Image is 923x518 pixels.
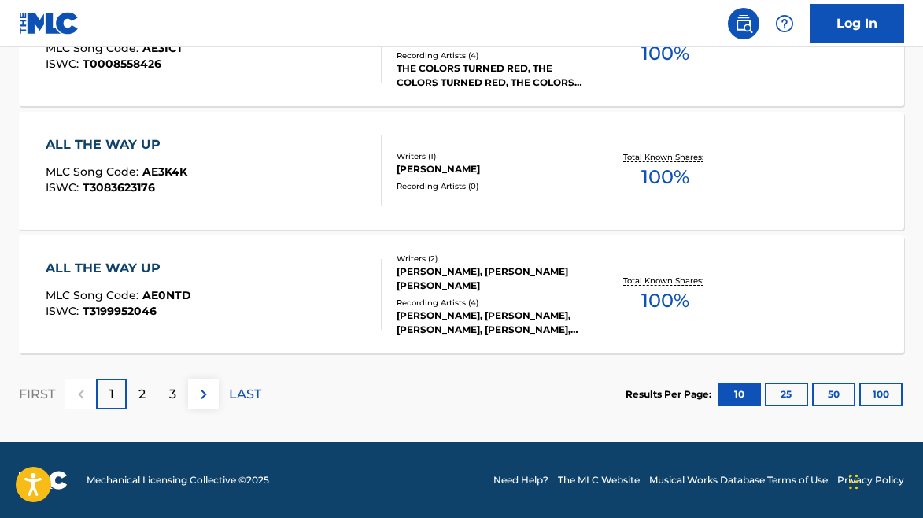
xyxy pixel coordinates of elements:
a: The MLC Website [558,473,640,487]
div: ALL THE WAY UP [46,259,191,278]
div: Writers ( 1 ) [397,150,592,162]
div: [PERSON_NAME], [PERSON_NAME],[PERSON_NAME], [PERSON_NAME], [PERSON_NAME], [PERSON_NAME]|[PERSON_N... [397,309,592,337]
p: 1 [109,385,114,404]
span: 100 % [641,163,689,191]
div: Recording Artists ( 4 ) [397,297,592,309]
div: THE COLORS TURNED RED, THE COLORS TURNED RED, THE COLORS TURNED RED, THE COLORS TURNED RED [397,61,592,90]
div: Recording Artists ( 4 ) [397,50,592,61]
div: Writers ( 2 ) [397,253,592,265]
span: ISWC : [46,304,83,318]
a: Need Help? [493,473,548,487]
p: Total Known Shares: [623,275,707,287]
span: ISWC : [46,57,83,71]
iframe: Chat Widget [844,442,923,518]
a: Public Search [728,8,759,39]
img: help [775,14,794,33]
span: T0008558426 [83,57,161,71]
img: MLC Logo [19,12,79,35]
span: MLC Song Code : [46,288,142,302]
img: right [194,385,213,404]
span: AE0NTD [142,288,191,302]
div: Help [769,8,800,39]
p: FIRST [19,385,55,404]
a: Log In [810,4,904,43]
span: AE3K4K [142,165,187,179]
div: Recording Artists ( 0 ) [397,180,592,192]
a: ALL THE WAY UPMLC Song Code:AE0NTDISWC:T3199952046Writers (2)[PERSON_NAME], [PERSON_NAME] [PERSON... [19,235,904,353]
a: Privacy Policy [837,473,904,487]
button: 10 [718,383,761,406]
div: Drag [849,458,858,505]
p: LAST [229,385,261,404]
a: ALL THE WAY UPMLC Song Code:AE3K4KISWC:T3083623176Writers (1)[PERSON_NAME]Recording Artists (0)To... [19,112,904,230]
span: Mechanical Licensing Collective © 2025 [87,473,269,487]
div: ALL THE WAY UP [46,135,187,154]
span: 100 % [641,287,689,315]
p: Results Per Page: [626,387,715,401]
p: 3 [169,385,176,404]
img: logo [19,471,68,490]
img: search [734,14,753,33]
span: ISWC : [46,180,83,194]
p: 2 [138,385,146,404]
span: MLC Song Code : [46,41,142,55]
p: Total Known Shares: [623,151,707,163]
span: MLC Song Code : [46,165,142,179]
span: AE3ICT [142,41,183,55]
button: 25 [765,383,808,406]
div: [PERSON_NAME], [PERSON_NAME] [PERSON_NAME] [397,265,592,293]
button: 50 [812,383,855,406]
div: [PERSON_NAME] [397,162,592,176]
a: Musical Works Database Terms of Use [649,473,828,487]
span: T3083623176 [83,180,155,194]
span: 100 % [641,39,689,68]
span: T3199952046 [83,304,157,318]
button: 100 [859,383,903,406]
